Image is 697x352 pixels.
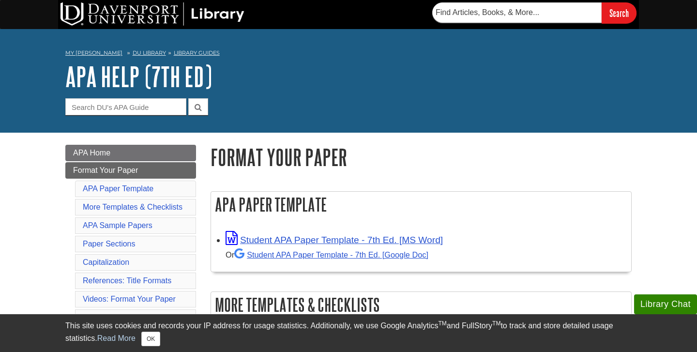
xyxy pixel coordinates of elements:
a: References: Title Formats [83,276,171,285]
a: More Templates & Checklists [83,203,182,211]
a: Link opens in new window [226,235,443,245]
button: Close [141,332,160,346]
a: APA Help (7th Ed) [65,61,212,92]
h1: Format Your Paper [211,145,632,169]
a: Paper Sections [83,240,136,248]
a: Student APA Paper Template - 7th Ed. [Google Doc] [234,250,428,259]
input: Search DU's APA Guide [65,98,186,115]
a: My [PERSON_NAME] [65,49,122,57]
a: Figures & Tables [83,313,140,321]
span: Format Your Paper [73,166,138,174]
a: Videos: Format Your Paper [83,295,176,303]
h2: APA Paper Template [211,192,631,217]
a: DU Library [133,49,166,56]
input: Find Articles, Books, & More... [432,2,602,23]
a: Library Guides [174,49,220,56]
span: APA Home [73,149,110,157]
sup: TM [492,320,500,327]
small: Or [226,250,428,259]
a: Capitalization [83,258,129,266]
nav: breadcrumb [65,46,632,62]
sup: TM [438,320,446,327]
input: Search [602,2,636,23]
form: Searches DU Library's articles, books, and more [432,2,636,23]
button: Library Chat [634,294,697,314]
img: DU Library [61,2,244,26]
div: This site uses cookies and records your IP address for usage statistics. Additionally, we use Goo... [65,320,632,346]
h2: More Templates & Checklists [211,292,631,318]
a: APA Sample Papers [83,221,152,230]
a: APA Home [65,145,196,161]
a: Format Your Paper [65,162,196,179]
a: APA Paper Template [83,184,153,193]
a: Read More [97,334,136,342]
